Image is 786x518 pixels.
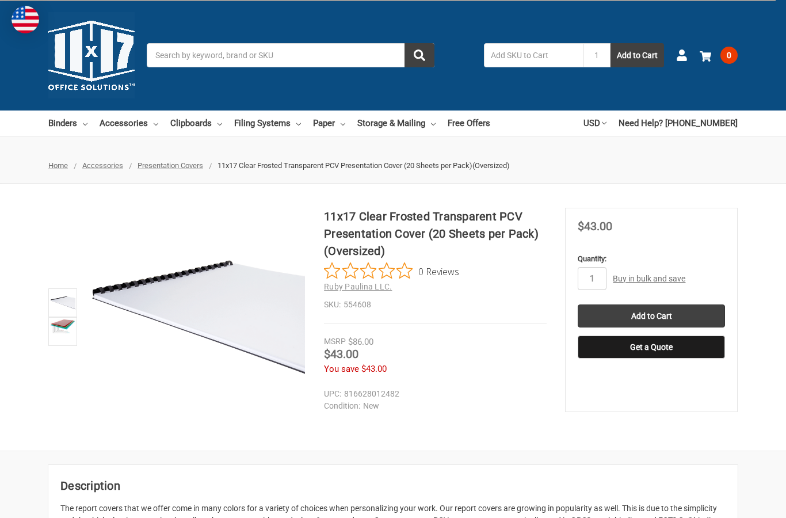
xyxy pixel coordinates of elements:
a: Presentation Covers [138,161,203,170]
img: 11x17 Clear Frosted Transparent PCV Presentation Cover (20 Sheets per Pack) [86,208,305,426]
span: You save [324,364,359,374]
a: Home [48,161,68,170]
img: 11x17 Clear Frosted Transparent PCV Presentation Cover (20 Sheets per Pack)(Oversized) [50,319,75,334]
span: 0 [720,47,738,64]
a: Filing Systems [234,111,301,136]
span: $86.00 [348,337,373,347]
dt: UPC: [324,388,341,400]
span: $43.00 [361,364,387,374]
a: Storage & Mailing [357,111,436,136]
input: Add SKU to Cart [484,43,583,67]
img: duty and tax information for United States [12,6,39,33]
dt: Condition: [324,400,360,412]
button: Add to Cart [611,43,664,67]
h2: Description [60,477,726,494]
a: Paper [313,111,345,136]
a: Accessories [82,161,123,170]
input: Search by keyword, brand or SKU [147,43,434,67]
dd: 816628012482 [324,388,541,400]
div: MSRP [324,336,346,348]
button: Get a Quote [578,336,725,359]
img: 11x17 Clear Frosted Transparent PCV Presentation Cover (20 Sheets per Pack) [50,290,75,315]
span: 11x17 Clear Frosted Transparent PCV Presentation Cover (20 Sheets per Pack)(Oversized) [218,161,510,170]
input: Add to Cart [578,304,725,327]
dd: 554608 [324,299,546,311]
span: 0 Reviews [418,262,459,280]
a: Need Help? [PHONE_NUMBER] [619,111,738,136]
a: Ruby Paulina LLC. [324,282,392,291]
h1: 11x17 Clear Frosted Transparent PCV Presentation Cover (20 Sheets per Pack)(Oversized) [324,208,546,260]
label: Quantity: [578,253,725,265]
a: Free Offers [448,111,490,136]
dt: SKU: [324,299,341,311]
dd: New [324,400,541,412]
a: Buy in bulk and save [613,274,685,283]
img: 11x17.com [48,12,135,98]
span: $43.00 [324,347,358,361]
a: Binders [48,111,87,136]
span: $43.00 [578,219,612,233]
a: Accessories [100,111,158,136]
a: USD [583,111,606,136]
a: Clipboards [170,111,222,136]
a: 0 [700,40,738,70]
button: Rated 0 out of 5 stars from 0 reviews. Jump to reviews. [324,262,459,280]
